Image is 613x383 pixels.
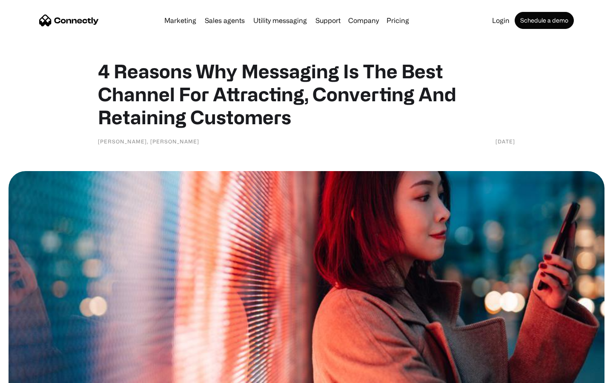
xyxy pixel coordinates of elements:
a: Pricing [383,17,412,24]
div: [PERSON_NAME], [PERSON_NAME] [98,137,199,146]
ul: Language list [17,368,51,380]
div: Company [348,14,379,26]
a: Login [489,17,513,24]
h1: 4 Reasons Why Messaging Is The Best Channel For Attracting, Converting And Retaining Customers [98,60,515,129]
a: Support [312,17,344,24]
a: Schedule a demo [515,12,574,29]
div: [DATE] [496,137,515,146]
aside: Language selected: English [9,368,51,380]
a: Marketing [161,17,200,24]
a: Sales agents [201,17,248,24]
a: Utility messaging [250,17,310,24]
